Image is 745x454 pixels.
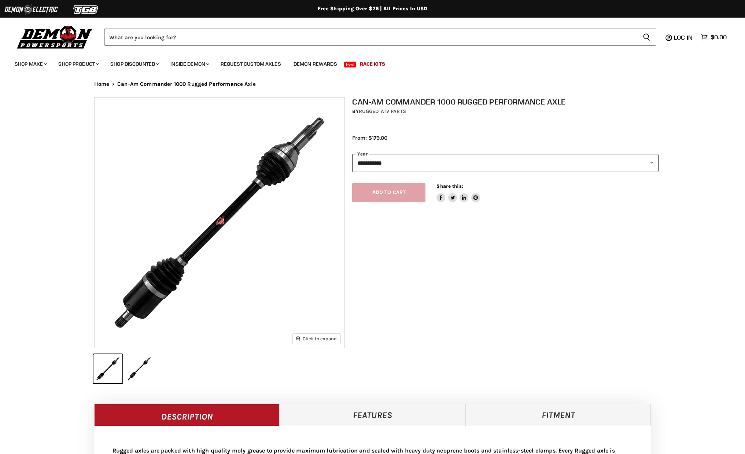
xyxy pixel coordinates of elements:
nav: Breadcrumbs [80,81,666,87]
a: Fitment [465,404,651,426]
a: Description [94,404,280,426]
a: Rugged ATV Parts [359,108,406,114]
input: Search [104,29,637,45]
a: Shop Discounted [105,56,163,72]
span: Can-Am Commander 1000 Rugged Performance Axle [117,81,256,87]
aside: Share this: [436,183,480,202]
span: $0.00 [711,34,727,41]
div: Free Shipping Over $75 | All Prices In USD [80,6,666,12]
img: TGB Logo 2 [59,3,114,17]
button: IMAGE thumbnail [125,354,154,383]
ul: Main menu [9,54,725,72]
span: Click to expand [296,336,337,341]
button: Search [637,29,656,45]
span: New! [344,62,357,67]
a: Shop Product [53,56,103,72]
a: Race Kits [354,56,391,72]
h1: Can-Am Commander 1000 Rugged Performance Axle [352,97,659,106]
button: IMAGE thumbnail [93,354,122,383]
img: IMAGE [95,98,344,348]
span: Log in [674,34,693,41]
a: $0.00 [697,32,730,43]
a: Demon Rewards [288,56,343,72]
button: Click to expand [293,334,340,344]
form: Product [104,29,656,45]
div: by [352,107,659,116]
a: Features [280,404,465,426]
a: Shop Make [9,56,51,72]
img: Demon Electric Logo 2 [4,3,59,17]
a: Inside Demon [165,56,214,72]
a: Request Custom Axles [215,56,287,72]
span: Share this: [436,183,463,189]
a: Home [94,81,110,87]
a: Log in [671,34,697,41]
select: year [352,154,659,172]
span: From: $179.00 [352,135,387,141]
img: Demon Powersports [15,24,95,50]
